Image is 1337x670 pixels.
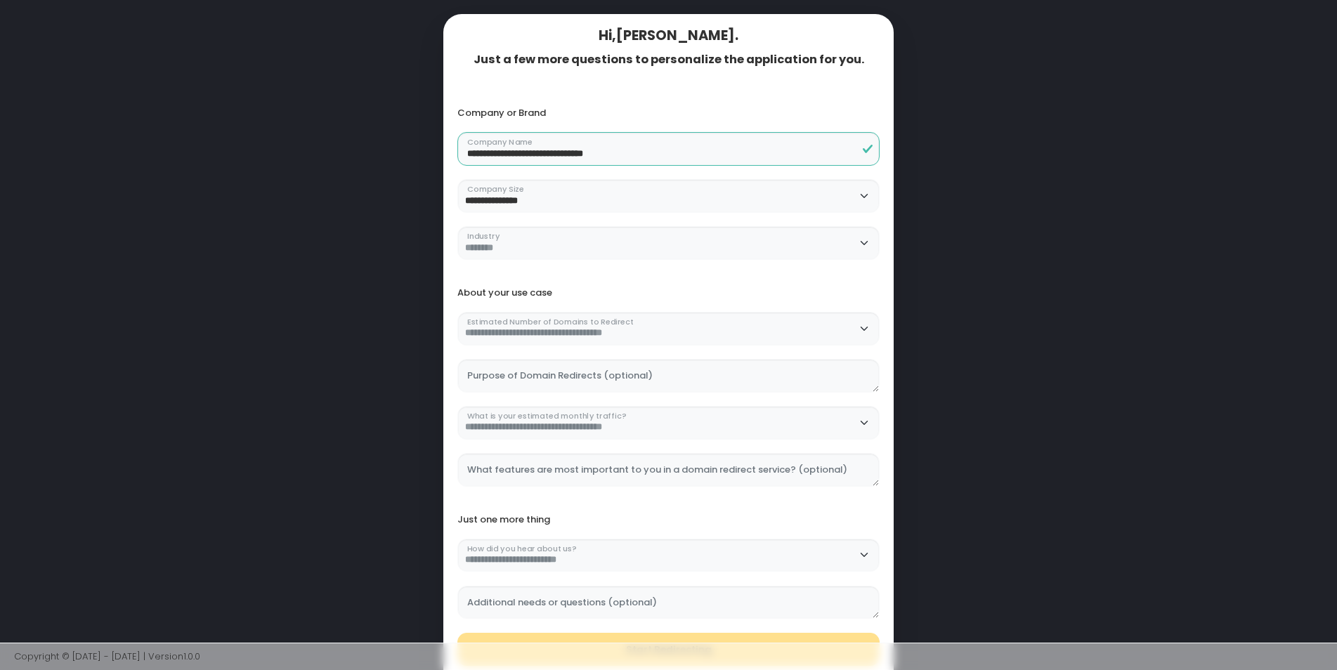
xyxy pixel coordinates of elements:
span: Copyright © [DATE] - [DATE] | Version 1.0.0 [14,650,200,663]
div: About your use case [457,287,880,298]
div: Company or Brand [457,107,880,119]
div: Just one more thing [457,514,880,525]
div: Just a few more questions to personalize the application for you. [457,53,880,67]
div: Hi, [PERSON_NAME] . [457,27,880,44]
